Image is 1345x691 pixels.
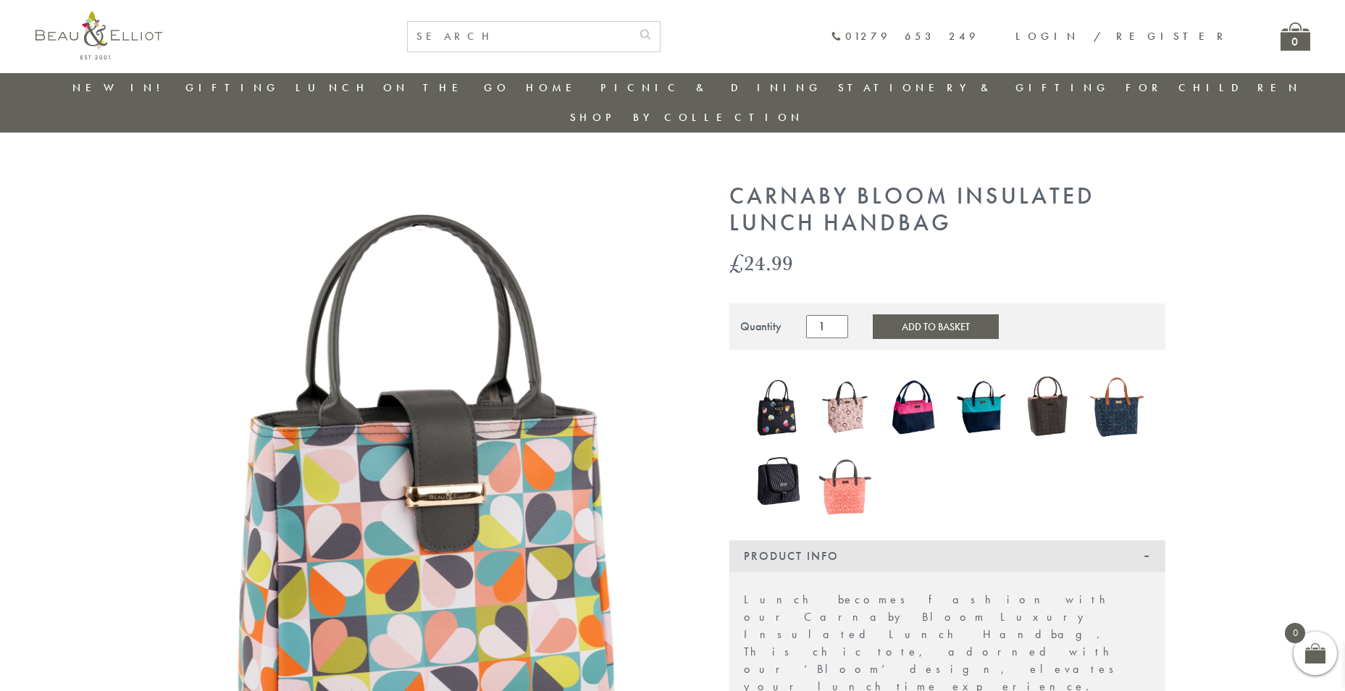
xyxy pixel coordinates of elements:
[729,183,1165,237] h1: Carnaby Bloom Insulated Lunch Handbag
[1285,623,1305,643] span: 0
[751,376,805,442] a: Emily Heart Insulated Lunch Bag
[1281,22,1310,51] a: 0
[806,315,848,338] input: Product quantity
[955,372,1008,442] img: Colour Block Luxury Insulated Lunch Bag
[1022,372,1076,445] a: Dove Insulated Lunch Bag
[1022,372,1076,442] img: Dove Insulated Lunch Bag
[1090,372,1144,443] img: Navy 7L Luxury Insulated Lunch Bag
[570,110,804,125] a: Shop by collection
[818,372,872,442] img: Boho Luxury Insulated Lunch Bag
[751,376,805,439] img: Emily Heart Insulated Lunch Bag
[1090,372,1144,446] a: Navy 7L Luxury Insulated Lunch Bag
[729,248,744,277] span: £
[955,372,1008,445] a: Colour Block Luxury Insulated Lunch Bag
[600,80,822,95] a: Picnic & Dining
[818,446,872,516] img: Insulated 7L Luxury Lunch Bag
[740,320,782,333] div: Quantity
[408,22,631,51] input: SEARCH
[873,314,999,339] button: Add to Basket
[1015,29,1230,43] a: Login / Register
[831,30,979,43] a: 01279 653 249
[729,248,793,277] bdi: 24.99
[296,80,510,95] a: Lunch On The Go
[1126,80,1302,95] a: For Children
[887,372,940,445] a: Colour Block Insulated Lunch Bag
[72,80,169,95] a: New in!
[185,80,280,95] a: Gifting
[751,446,805,519] a: Manhattan Larger Lunch Bag
[526,80,584,95] a: Home
[751,446,805,516] img: Manhattan Larger Lunch Bag
[35,11,162,59] img: logo
[818,446,872,519] a: Insulated 7L Luxury Lunch Bag
[838,80,1110,95] a: Stationery & Gifting
[818,372,872,445] a: Boho Luxury Insulated Lunch Bag
[887,372,940,442] img: Colour Block Insulated Lunch Bag
[729,540,1165,572] div: Product Info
